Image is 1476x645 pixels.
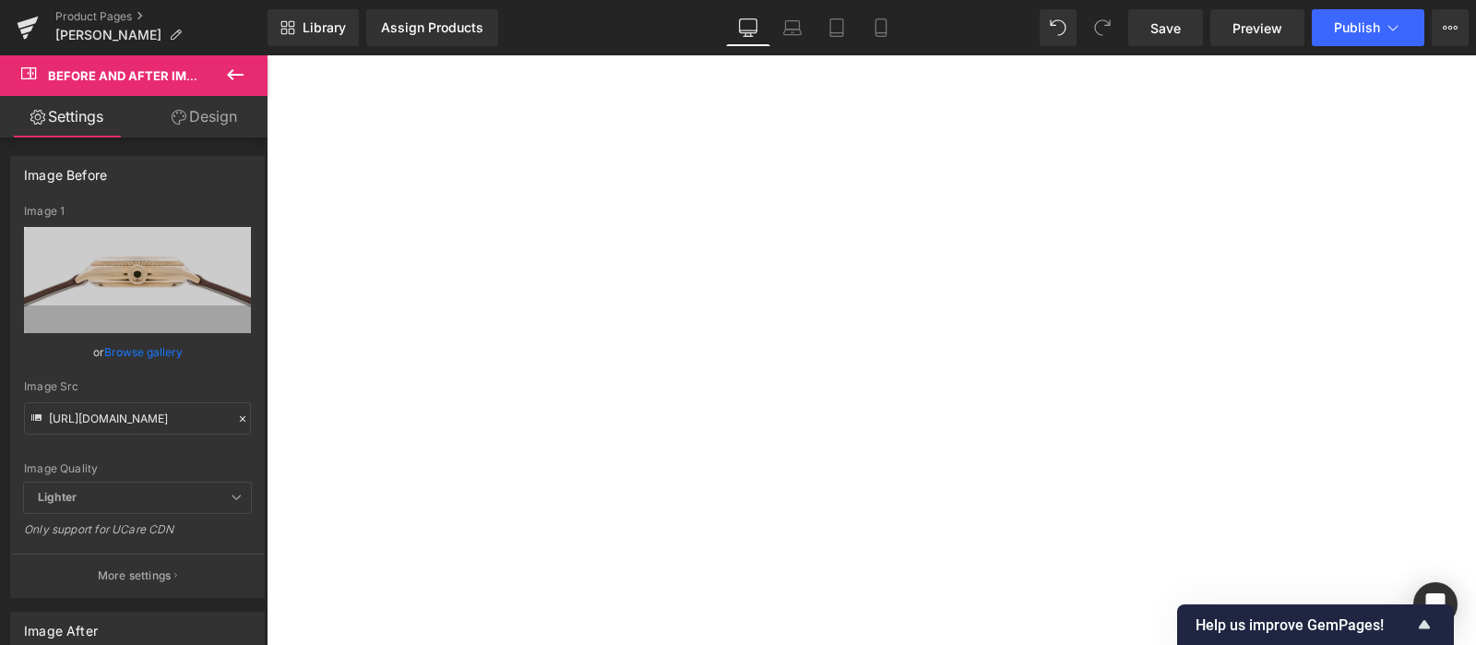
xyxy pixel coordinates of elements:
[268,9,359,46] a: New Library
[24,380,251,393] div: Image Src
[1312,9,1424,46] button: Publish
[55,28,161,42] span: [PERSON_NAME]
[1150,18,1181,38] span: Save
[24,522,251,549] div: Only support for UCare CDN
[1196,614,1435,636] button: Show survey - Help us improve GemPages!
[104,336,183,368] a: Browse gallery
[24,205,251,218] div: Image 1
[24,613,98,639] div: Image After
[1232,18,1282,38] span: Preview
[137,96,271,137] a: Design
[24,157,107,183] div: Image Before
[859,9,903,46] a: Mobile
[38,490,77,504] b: Lighter
[24,462,251,475] div: Image Quality
[1413,582,1458,627] div: Open Intercom Messenger
[55,9,268,24] a: Product Pages
[11,554,264,597] button: More settings
[1196,616,1413,634] span: Help us improve GemPages!
[303,19,346,36] span: Library
[1432,9,1469,46] button: More
[24,342,251,362] div: or
[24,402,251,435] input: Link
[98,567,172,584] p: More settings
[1334,20,1380,35] span: Publish
[770,9,815,46] a: Laptop
[1040,9,1077,46] button: Undo
[381,20,483,35] div: Assign Products
[726,9,770,46] a: Desktop
[1084,9,1121,46] button: Redo
[48,68,220,83] span: Before and After Images
[815,9,859,46] a: Tablet
[1210,9,1304,46] a: Preview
